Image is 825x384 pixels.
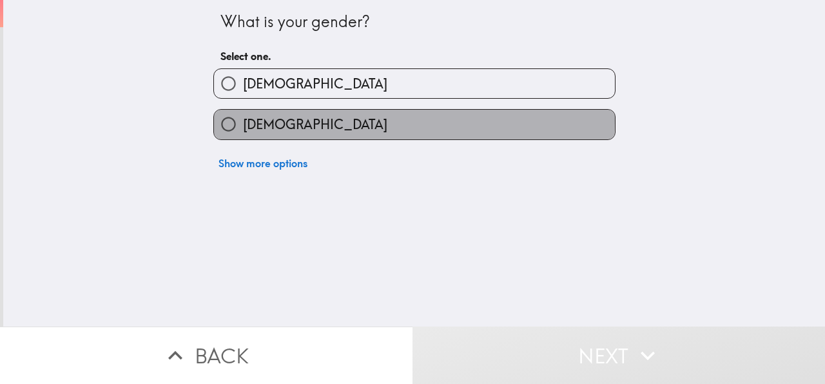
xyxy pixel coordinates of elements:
[214,69,615,98] button: [DEMOGRAPHIC_DATA]
[220,49,608,63] h6: Select one.
[412,327,825,384] button: Next
[220,11,608,33] div: What is your gender?
[213,150,313,176] button: Show more options
[243,116,387,134] span: [DEMOGRAPHIC_DATA]
[214,110,615,139] button: [DEMOGRAPHIC_DATA]
[243,75,387,93] span: [DEMOGRAPHIC_DATA]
